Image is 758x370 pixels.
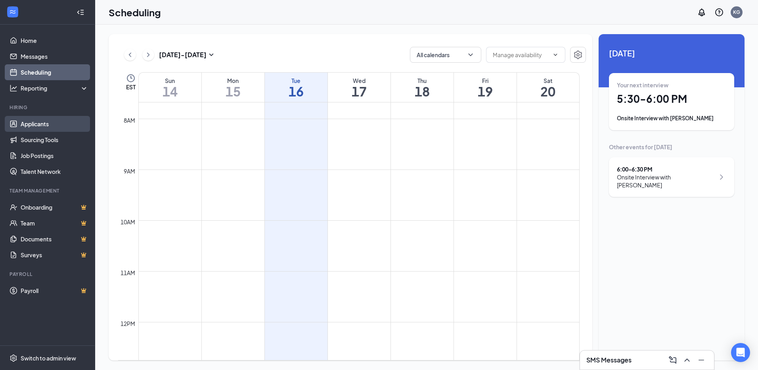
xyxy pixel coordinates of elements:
[391,85,454,98] h1: 18
[265,85,327,98] h1: 16
[21,164,88,179] a: Talent Network
[10,84,17,92] svg: Analysis
[410,47,481,63] button: All calendarsChevronDown
[328,77,390,85] div: Wed
[617,81,726,89] div: Your next interview
[109,6,161,19] h1: Scheduling
[617,114,726,122] div: Onsite Interview with [PERSON_NAME]
[265,73,327,102] a: September 16, 2025
[207,50,216,60] svg: SmallChevronDown
[666,354,679,366] button: ComposeMessage
[202,73,264,102] a: September 15, 2025
[77,8,84,16] svg: Collapse
[517,85,580,98] h1: 20
[328,73,390,102] a: September 17, 2025
[21,231,88,247] a: DocumentsCrown
[617,165,715,173] div: 6:00 - 6:30 PM
[617,92,726,106] h1: 5:30 - 6:00 PM
[265,77,327,85] div: Tue
[493,50,549,59] input: Manage availability
[609,143,734,151] div: Other events for [DATE]
[119,268,137,277] div: 11am
[697,355,706,365] svg: Minimize
[21,215,88,231] a: TeamCrown
[126,83,136,91] span: EST
[21,199,88,215] a: OnboardingCrown
[586,356,632,364] h3: SMS Messages
[731,343,750,362] div: Open Intercom Messenger
[668,355,678,365] svg: ComposeMessage
[717,172,726,182] svg: ChevronRight
[517,73,580,102] a: September 20, 2025
[119,218,137,226] div: 10am
[202,77,264,85] div: Mon
[682,355,692,365] svg: ChevronUp
[21,132,88,148] a: Sourcing Tools
[21,116,88,132] a: Applicants
[142,49,154,61] button: ChevronRight
[139,77,201,85] div: Sun
[21,64,88,80] a: Scheduling
[681,354,693,366] button: ChevronUp
[454,77,517,85] div: Fri
[454,73,517,102] a: September 19, 2025
[573,50,583,60] svg: Settings
[570,47,586,63] button: Settings
[21,48,88,64] a: Messages
[695,354,708,366] button: Minimize
[21,247,88,263] a: SurveysCrown
[391,77,454,85] div: Thu
[124,49,136,61] button: ChevronLeft
[10,354,17,362] svg: Settings
[10,187,87,194] div: Team Management
[733,9,740,15] div: KG
[122,116,137,125] div: 8am
[144,50,152,60] svg: ChevronRight
[609,47,734,59] span: [DATE]
[139,73,201,102] a: September 14, 2025
[391,73,454,102] a: September 18, 2025
[10,104,87,111] div: Hiring
[139,85,201,98] h1: 14
[21,33,88,48] a: Home
[21,283,88,299] a: PayrollCrown
[159,50,207,59] h3: [DATE] - [DATE]
[552,52,559,58] svg: ChevronDown
[697,8,706,17] svg: Notifications
[714,8,724,17] svg: QuestionInfo
[119,319,137,328] div: 12pm
[467,51,475,59] svg: ChevronDown
[21,148,88,164] a: Job Postings
[454,85,517,98] h1: 19
[617,173,715,189] div: Onsite Interview with [PERSON_NAME]
[10,271,87,277] div: Payroll
[517,77,580,85] div: Sat
[202,85,264,98] h1: 15
[9,8,17,16] svg: WorkstreamLogo
[21,354,76,362] div: Switch to admin view
[126,50,134,60] svg: ChevronLeft
[122,167,137,175] div: 9am
[126,73,136,83] svg: Clock
[21,84,89,92] div: Reporting
[328,85,390,98] h1: 17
